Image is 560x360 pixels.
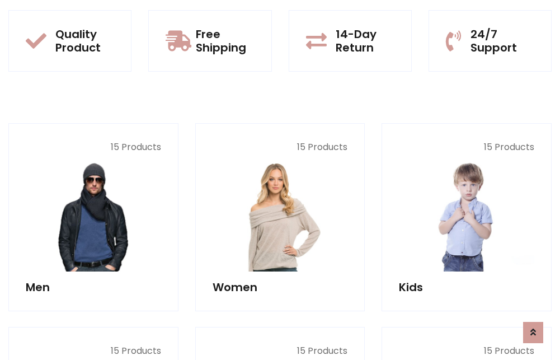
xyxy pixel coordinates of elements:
h5: Kids [399,280,534,294]
p: 15 Products [26,344,161,358]
h5: Free Shipping [196,27,254,54]
h5: 24/7 Support [470,27,534,54]
p: 15 Products [213,141,348,154]
h5: 14-Day Return [336,27,394,54]
h5: Quality Product [55,27,114,54]
p: 15 Products [399,141,534,154]
p: 15 Products [26,141,161,154]
p: 15 Products [213,344,348,358]
h5: Men [26,280,161,294]
p: 15 Products [399,344,534,358]
h5: Women [213,280,348,294]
